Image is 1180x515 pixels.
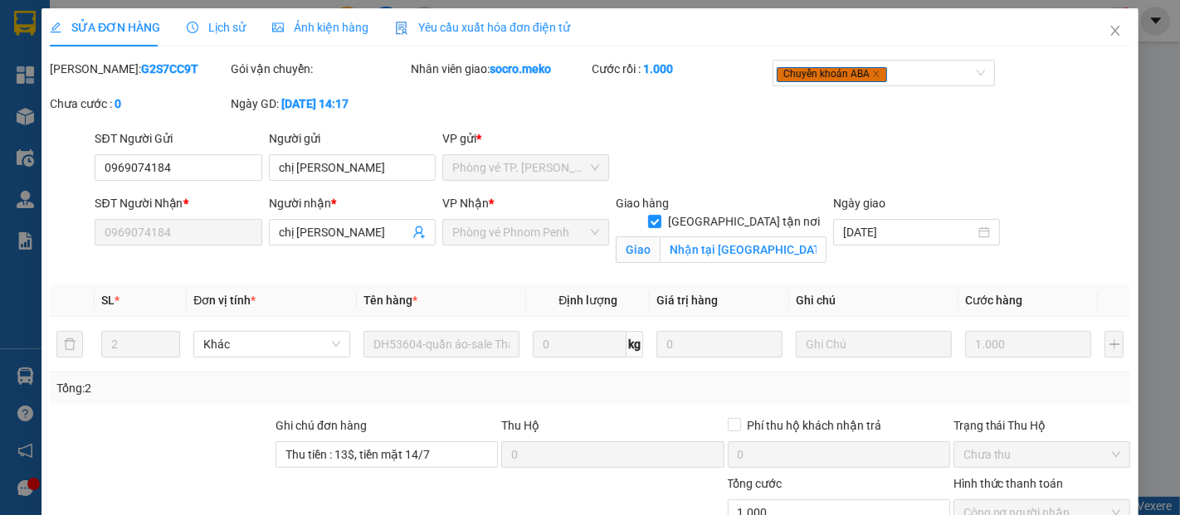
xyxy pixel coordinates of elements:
div: Gói vận chuyển: [231,60,408,78]
input: 0 [656,331,782,357]
b: G2S7CC9T [141,62,198,75]
span: SỬA ĐƠN HÀNG [50,21,160,34]
button: plus [1104,331,1124,357]
span: [GEOGRAPHIC_DATA] tận nơi [661,212,826,231]
div: Cước rồi : [592,60,769,78]
div: Nhân viên giao: [411,60,588,78]
b: 1.000 [643,62,673,75]
label: Hình thức thanh toán [953,477,1063,490]
label: Ghi chú đơn hàng [275,419,367,432]
div: Tổng: 2 [56,379,456,397]
span: Định lượng [558,294,617,307]
span: Giao [616,236,660,263]
div: SĐT Người Gửi [95,129,261,148]
span: SL [100,294,114,307]
input: 0 [965,331,1090,357]
span: Tổng cước [727,477,782,490]
span: Chưa thu [963,442,1120,467]
span: Yêu cầu xuất hóa đơn điện tử [395,21,570,34]
input: Ghi chú đơn hàng [275,441,498,468]
span: VP Nhận [442,197,489,210]
span: Giao hàng [616,197,669,210]
b: [DATE] 14:17 [281,97,349,110]
span: kg [627,331,643,357]
span: user-add [412,226,426,239]
span: Giá trị hàng [656,294,718,307]
div: Chưa cước : [50,95,227,113]
div: [PERSON_NAME]: [50,60,227,78]
span: Thu Hộ [501,419,539,432]
input: Giao tận nơi [660,236,826,263]
th: Ghi chú [789,284,959,317]
div: Người nhận [269,194,436,212]
span: Phòng vé TP. Hồ Chí Minh [452,155,599,180]
img: icon [395,22,408,35]
div: Trạng thái Thu Hộ [953,416,1130,435]
span: close [872,70,880,78]
label: Ngày giao [833,197,885,210]
div: Người gửi [269,129,436,148]
b: 0 [115,97,121,110]
div: VP gửi [442,129,609,148]
input: Ghi Chú [796,331,953,357]
span: Chuyển khoản ABA [777,67,887,82]
span: edit [50,22,61,33]
span: Cước hàng [965,294,1022,307]
span: Tên hàng [363,294,417,307]
input: VD: Bàn, Ghế [363,331,520,357]
button: Close [1092,8,1139,55]
span: Ảnh kiện hàng [272,21,368,34]
span: Phí thu hộ khách nhận trả [740,416,888,435]
span: close [1109,24,1122,37]
span: Đơn vị tính [193,294,256,307]
input: Ngày giao [843,223,975,241]
div: Ngày GD: [231,95,408,113]
span: Khác [203,332,340,357]
button: delete [56,331,83,357]
span: picture [272,22,284,33]
div: SĐT Người Nhận [95,194,261,212]
b: socro.meko [490,62,551,75]
span: Lịch sử [187,21,246,34]
span: Phòng vé Phnom Penh [452,220,599,245]
span: clock-circle [187,22,198,33]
